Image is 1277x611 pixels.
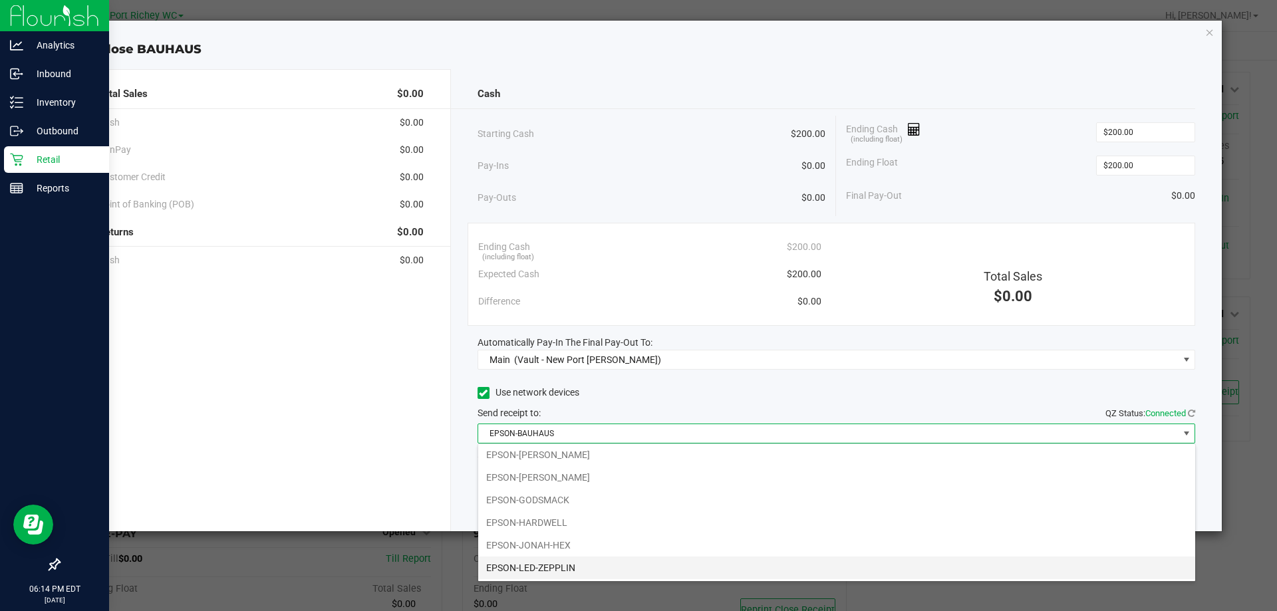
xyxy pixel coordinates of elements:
[801,159,825,173] span: $0.00
[23,66,103,82] p: Inbound
[23,152,103,168] p: Retail
[1105,408,1195,418] span: QZ Status:
[478,295,520,308] span: Difference
[851,134,903,146] span: (including float)
[400,143,424,157] span: $0.00
[846,189,902,203] span: Final Pay-Out
[23,180,103,196] p: Reports
[478,424,1179,443] span: EPSON-BAUHAUS
[797,295,821,308] span: $0.00
[994,288,1032,305] span: $0.00
[787,240,821,254] span: $200.00
[65,41,1222,59] div: Close BAUHAUS
[1145,408,1186,418] span: Connected
[6,583,103,595] p: 06:14 PM EDT
[23,123,103,139] p: Outbound
[478,408,541,418] span: Send receipt to:
[514,354,661,365] span: (Vault - New Port [PERSON_NAME])
[801,191,825,205] span: $0.00
[478,386,579,400] label: Use network devices
[400,170,424,184] span: $0.00
[13,505,53,545] iframe: Resource center
[10,182,23,195] inline-svg: Reports
[478,556,1195,579] li: EPSON-LED-ZEPPLIN
[846,156,898,176] span: Ending Float
[478,511,1195,534] li: EPSON-HARDWELL
[482,252,534,263] span: (including float)
[98,143,131,157] span: CanPay
[478,127,534,141] span: Starting Cash
[846,122,921,142] span: Ending Cash
[98,86,148,102] span: Total Sales
[478,443,1195,466] li: EPSON-[PERSON_NAME]
[23,37,103,53] p: Analytics
[478,337,652,348] span: Automatically Pay-In The Final Pay-Out To:
[10,96,23,109] inline-svg: Inventory
[478,534,1195,556] li: EPSON-JONAH-HEX
[10,153,23,166] inline-svg: Retail
[478,489,1195,511] li: EPSON-GODSMACK
[397,225,424,240] span: $0.00
[478,86,500,102] span: Cash
[478,267,539,281] span: Expected Cash
[478,240,530,254] span: Ending Cash
[478,191,516,205] span: Pay-Outs
[478,159,509,173] span: Pay-Ins
[10,67,23,80] inline-svg: Inbound
[1171,189,1195,203] span: $0.00
[400,253,424,267] span: $0.00
[984,269,1042,283] span: Total Sales
[98,197,194,211] span: Point of Banking (POB)
[6,595,103,605] p: [DATE]
[23,94,103,110] p: Inventory
[98,170,166,184] span: Customer Credit
[791,127,825,141] span: $200.00
[478,466,1195,489] li: EPSON-[PERSON_NAME]
[400,116,424,130] span: $0.00
[397,86,424,102] span: $0.00
[98,218,424,247] div: Returns
[787,267,821,281] span: $200.00
[490,354,510,365] span: Main
[400,197,424,211] span: $0.00
[10,39,23,52] inline-svg: Analytics
[10,124,23,138] inline-svg: Outbound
